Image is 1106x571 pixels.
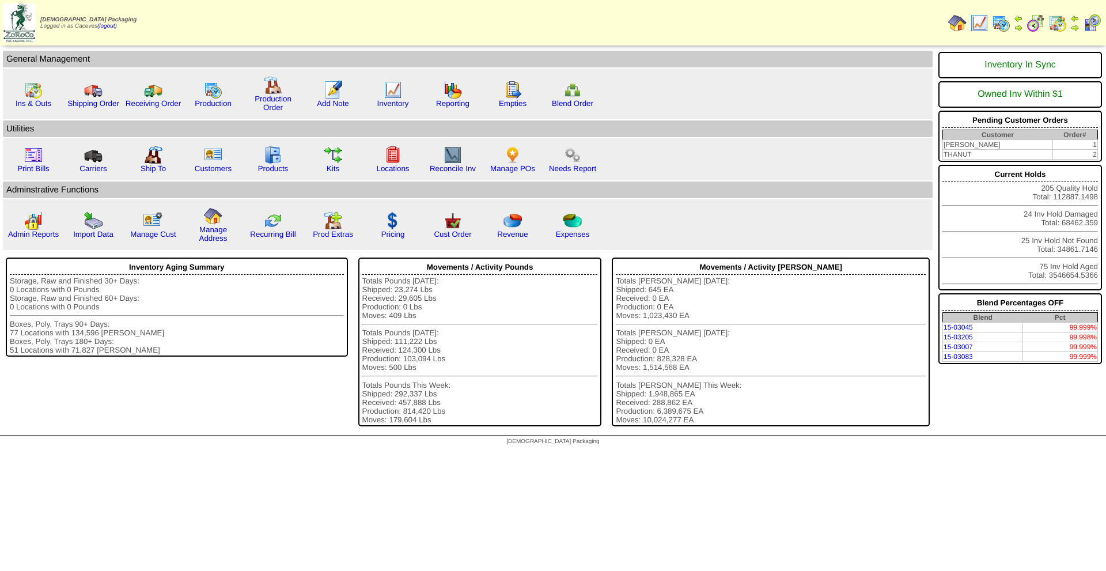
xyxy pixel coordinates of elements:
[1014,14,1023,23] img: arrowleft.gif
[944,333,973,341] a: 15-03205
[3,51,933,67] td: General Management
[199,225,228,243] a: Manage Address
[942,54,1098,76] div: Inventory In Sync
[444,211,462,230] img: cust_order.png
[1022,313,1097,323] th: Pct
[16,99,51,108] a: Ins & Outs
[376,164,409,173] a: Locations
[10,277,344,354] div: Storage, Raw and Finished 30+ Days: 0 Locations with 0 Pounds Storage, Raw and Finished 60+ Days:...
[1022,352,1097,362] td: 99.999%
[317,99,349,108] a: Add Note
[3,181,933,198] td: Adminstrative Functions
[1052,130,1097,140] th: Order#
[503,81,522,99] img: workorder.gif
[24,211,43,230] img: graph2.png
[1048,14,1067,32] img: calendarinout.gif
[1027,14,1045,32] img: calendarblend.gif
[948,14,967,32] img: home.gif
[942,167,1098,182] div: Current Holds
[970,14,988,32] img: line_graph.gif
[943,313,1023,323] th: Blend
[942,84,1098,105] div: Owned Inv Within $1
[377,99,409,108] a: Inventory
[384,146,402,164] img: locations.gif
[40,17,137,29] span: Logged in as Caceves
[250,230,296,239] a: Recurring Bill
[549,164,596,173] a: Needs Report
[563,146,582,164] img: workflow.png
[503,146,522,164] img: po.png
[73,230,113,239] a: Import Data
[944,343,973,351] a: 15-03007
[381,230,405,239] a: Pricing
[943,150,1053,160] td: THANUT
[264,211,282,230] img: reconcile.gif
[97,23,117,29] a: (logout)
[499,99,527,108] a: Empties
[3,3,35,42] img: zoroco-logo-small.webp
[938,165,1102,290] div: 205 Quality Hold Total: 112887.1498 24 Inv Hold Damaged Total: 68462.359 25 Inv Hold Not Found To...
[144,81,162,99] img: truck2.gif
[1070,23,1080,32] img: arrowright.gif
[943,140,1053,150] td: [PERSON_NAME]
[84,211,103,230] img: import.gif
[1052,150,1097,160] td: 2
[616,260,926,275] div: Movements / Activity [PERSON_NAME]
[430,164,476,173] a: Reconcile Inv
[143,211,164,230] img: managecust.png
[141,164,166,173] a: Ship To
[434,230,471,239] a: Cust Order
[944,353,973,361] a: 15-03083
[40,17,137,23] span: [DEMOGRAPHIC_DATA] Packaging
[313,230,353,239] a: Prod Extras
[204,207,222,225] img: home.gif
[126,99,181,108] a: Receiving Order
[1022,342,1097,352] td: 99.999%
[563,81,582,99] img: network.png
[490,164,535,173] a: Manage POs
[8,230,59,239] a: Admin Reports
[204,146,222,164] img: customers.gif
[264,146,282,164] img: cabinet.gif
[195,164,232,173] a: Customers
[556,230,590,239] a: Expenses
[497,230,528,239] a: Revenue
[942,296,1098,311] div: Blend Percentages OFF
[444,146,462,164] img: line_graph2.gif
[17,164,50,173] a: Print Bills
[362,260,598,275] div: Movements / Activity Pounds
[1022,332,1097,342] td: 99.998%
[324,146,342,164] img: workflow.gif
[436,99,469,108] a: Reporting
[258,164,289,173] a: Products
[506,438,599,445] span: [DEMOGRAPHIC_DATA] Packaging
[67,99,119,108] a: Shipping Order
[24,81,43,99] img: calendarinout.gif
[616,277,926,424] div: Totals [PERSON_NAME] [DATE]: Shipped: 645 EA Received: 0 EA Production: 0 EA Moves: 1,023,430 EA ...
[444,81,462,99] img: graph.gif
[1070,14,1080,23] img: arrowleft.gif
[24,146,43,164] img: invoice2.gif
[79,164,107,173] a: Carriers
[1083,14,1101,32] img: calendarcustomer.gif
[503,211,522,230] img: pie_chart.png
[1022,323,1097,332] td: 99.999%
[324,81,342,99] img: orders.gif
[195,99,232,108] a: Production
[3,120,933,137] td: Utilities
[563,211,582,230] img: pie_chart2.png
[130,230,176,239] a: Manage Cust
[324,211,342,230] img: prodextras.gif
[944,323,973,331] a: 15-03045
[327,164,339,173] a: Kits
[264,76,282,94] img: factory.gif
[943,130,1053,140] th: Customer
[204,81,222,99] img: calendarprod.gif
[362,277,598,424] div: Totals Pounds [DATE]: Shipped: 23,274 Lbs Received: 29,605 Lbs Production: 0 Lbs Moves: 409 Lbs T...
[942,113,1098,128] div: Pending Customer Orders
[384,81,402,99] img: line_graph.gif
[84,146,103,164] img: truck3.gif
[384,211,402,230] img: dollar.gif
[84,81,103,99] img: truck.gif
[1052,140,1097,150] td: 1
